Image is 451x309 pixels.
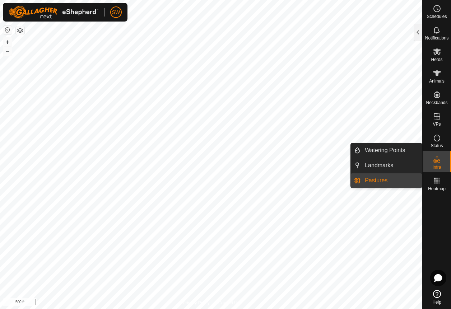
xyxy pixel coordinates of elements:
span: Notifications [425,36,448,40]
a: Landmarks [361,158,422,173]
a: Watering Points [361,143,422,158]
button: Reset Map [3,26,12,34]
a: Help [423,287,451,307]
img: Gallagher Logo [9,6,98,19]
button: + [3,38,12,46]
span: Animals [429,79,445,83]
span: Heatmap [428,187,446,191]
span: Infra [432,165,441,169]
span: Neckbands [426,100,447,105]
a: Contact Us [218,300,240,306]
span: Landmarks [365,161,393,170]
span: SW [112,9,120,16]
button: Map Layers [16,26,24,35]
span: Status [431,144,443,148]
span: Schedules [427,14,447,19]
span: Help [432,300,441,304]
span: Pastures [365,176,387,185]
li: Pastures [351,173,422,188]
a: Pastures [361,173,422,188]
span: VPs [433,122,441,126]
a: Privacy Policy [183,300,210,306]
li: Watering Points [351,143,422,158]
li: Landmarks [351,158,422,173]
button: – [3,47,12,56]
span: Herds [431,57,442,62]
span: Watering Points [365,146,405,155]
